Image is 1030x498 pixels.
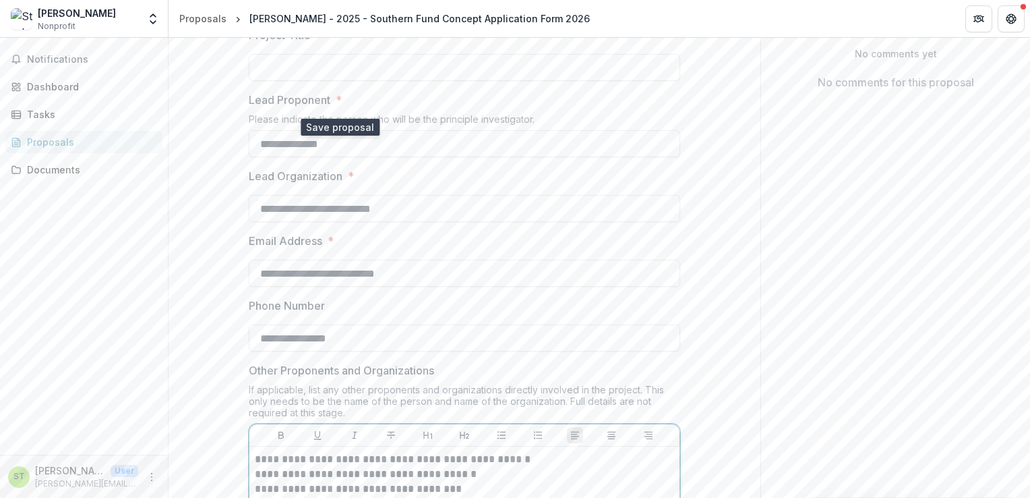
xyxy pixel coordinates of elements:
button: Ordered List [530,427,546,443]
button: Partners [965,5,992,32]
div: [PERSON_NAME] - 2025 - Southern Fund Concept Application Form 2026 [249,11,590,26]
button: Bold [273,427,289,443]
button: Italicize [346,427,363,443]
button: Get Help [998,5,1025,32]
div: Dashboard [27,80,152,94]
button: Heading 2 [456,427,473,443]
div: Tasks [27,107,152,121]
p: Lead Proponent [249,92,330,108]
a: Tasks [5,103,162,126]
p: [PERSON_NAME][EMAIL_ADDRESS][PERSON_NAME][DOMAIN_NAME] [35,478,138,490]
button: Align Right [640,427,657,443]
a: Documents [5,159,162,181]
p: Phone Number [249,298,325,314]
p: Other Proponents and Organizations [249,362,434,379]
div: Strahan Tucker [13,472,25,481]
div: Please indicate the person who will be the principle investigator. [249,113,680,130]
a: Proposals [5,131,162,153]
p: User [111,465,138,477]
div: If applicable, list any other proponents and organizations directly involved in the project. This... [249,384,680,424]
p: Email Address [249,233,322,249]
button: Align Left [567,427,583,443]
div: Proposals [27,135,152,149]
button: Align Center [603,427,619,443]
a: Proposals [174,9,232,28]
div: [PERSON_NAME] [38,6,116,20]
button: Strike [383,427,399,443]
span: Notifications [27,54,157,65]
a: Dashboard [5,76,162,98]
button: More [144,469,160,485]
p: [PERSON_NAME] [35,464,105,478]
button: Notifications [5,49,162,70]
button: Open entity switcher [144,5,162,32]
p: No comments for this proposal [818,74,974,90]
button: Underline [309,427,326,443]
div: Proposals [179,11,226,26]
nav: breadcrumb [174,9,595,28]
img: Strahan Tucker [11,8,32,30]
p: Lead Organization [249,168,342,184]
button: Heading 1 [420,427,436,443]
div: Documents [27,163,152,177]
p: No comments yet [772,47,1019,61]
button: Bullet List [493,427,510,443]
span: Nonprofit [38,20,75,32]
